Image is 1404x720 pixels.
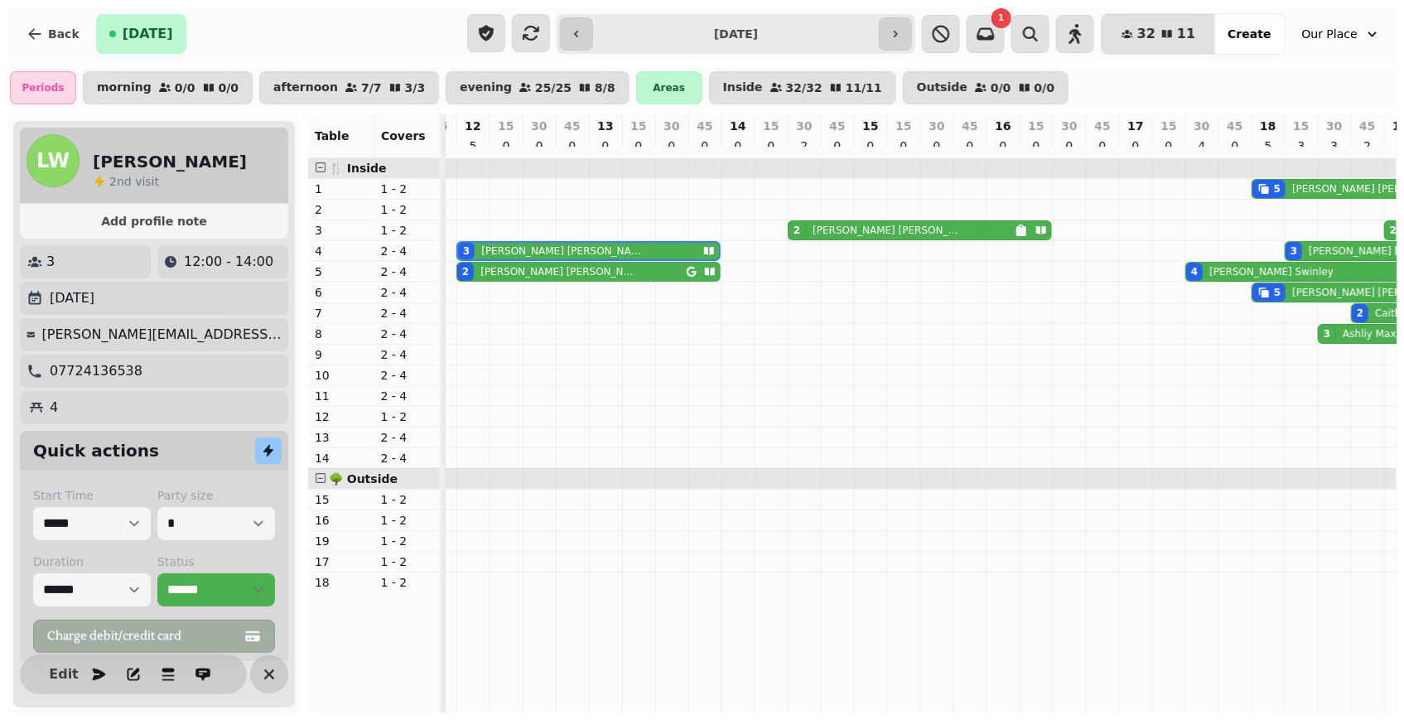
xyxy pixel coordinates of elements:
[1094,118,1110,134] p: 45
[564,118,580,134] p: 45
[315,367,368,384] p: 10
[381,491,434,508] p: 1 - 2
[315,222,368,239] p: 3
[381,574,434,591] p: 1 - 2
[829,118,845,134] p: 45
[929,118,944,134] p: 30
[566,138,579,154] p: 0
[381,346,434,363] p: 2 - 4
[1359,118,1375,134] p: 45
[117,175,135,188] span: nd
[1262,138,1275,154] p: 5
[109,173,159,190] p: visit
[709,71,896,104] button: Inside32/3211/11
[698,138,712,154] p: 0
[1295,138,1308,154] p: 3
[381,533,434,549] p: 1 - 2
[480,265,634,278] p: [PERSON_NAME] [PERSON_NAME]
[1194,118,1209,134] p: 30
[273,81,338,94] p: afternoon
[10,71,76,104] div: Periods
[13,14,93,54] button: Back
[1328,138,1341,154] p: 3
[381,388,434,404] p: 2 - 4
[697,118,712,134] p: 45
[315,408,368,425] p: 12
[1324,327,1330,341] div: 3
[381,367,434,384] p: 2 - 4
[1102,14,1216,54] button: 3211
[1228,28,1271,40] span: Create
[1191,265,1198,278] div: 4
[895,118,911,134] p: 15
[1326,118,1342,134] p: 30
[1209,265,1334,278] p: [PERSON_NAME] Swinley
[446,71,630,104] button: evening25/258/8
[315,574,368,591] p: 18
[996,138,1010,154] p: 0
[1129,138,1142,154] p: 0
[33,487,151,504] label: Start Time
[917,81,967,94] p: Outside
[315,284,368,301] p: 6
[315,346,368,363] p: 9
[1137,27,1156,41] span: 32
[36,151,70,171] span: LW
[481,244,641,258] p: [PERSON_NAME] [PERSON_NAME]
[33,620,275,653] button: Charge debit/credit card
[765,138,778,154] p: 0
[730,118,745,134] p: 14
[381,129,426,143] span: Covers
[1030,138,1043,154] p: 0
[636,71,702,104] div: Areas
[1357,307,1363,320] div: 2
[1390,224,1397,237] div: 2
[897,138,910,154] p: 0
[329,162,387,175] span: 🍴 Inside
[1160,118,1176,134] p: 15
[97,81,152,94] p: morning
[315,263,368,280] p: 5
[42,325,282,345] p: [PERSON_NAME][EMAIL_ADDRESS][PERSON_NAME][DOMAIN_NAME]
[381,222,434,239] p: 1 - 2
[109,175,117,188] span: 2
[1195,138,1209,154] p: 4
[831,138,844,154] p: 0
[1274,182,1281,196] div: 5
[1227,118,1242,134] p: 45
[499,138,513,154] p: 0
[1291,244,1297,258] div: 3
[54,667,74,680] span: Edit
[259,71,439,104] button: afternoon7/73/3
[632,138,645,154] p: 0
[405,82,426,94] p: 3 / 3
[731,138,745,154] p: 0
[991,82,1011,94] p: 0 / 0
[381,553,434,570] p: 1 - 2
[48,28,80,40] span: Back
[381,326,434,342] p: 2 - 4
[535,82,572,94] p: 25 / 25
[47,657,80,690] button: Edit
[1028,118,1044,134] p: 15
[1035,82,1055,94] p: 0 / 0
[315,201,368,218] p: 2
[462,265,469,278] div: 2
[1177,27,1195,41] span: 11
[315,533,368,549] p: 19
[50,288,94,308] p: [DATE]
[381,201,434,218] p: 1 - 2
[463,244,470,258] div: 3
[315,129,350,143] span: Table
[597,118,613,134] p: 13
[995,118,1011,134] p: 16
[962,118,977,134] p: 45
[466,138,480,154] p: 5
[184,252,273,272] p: 12:00 - 14:00
[862,118,878,134] p: 15
[157,487,275,504] label: Party size
[1302,26,1358,42] span: Our Place
[1361,138,1374,154] p: 2
[1274,286,1281,299] div: 5
[315,305,368,321] p: 7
